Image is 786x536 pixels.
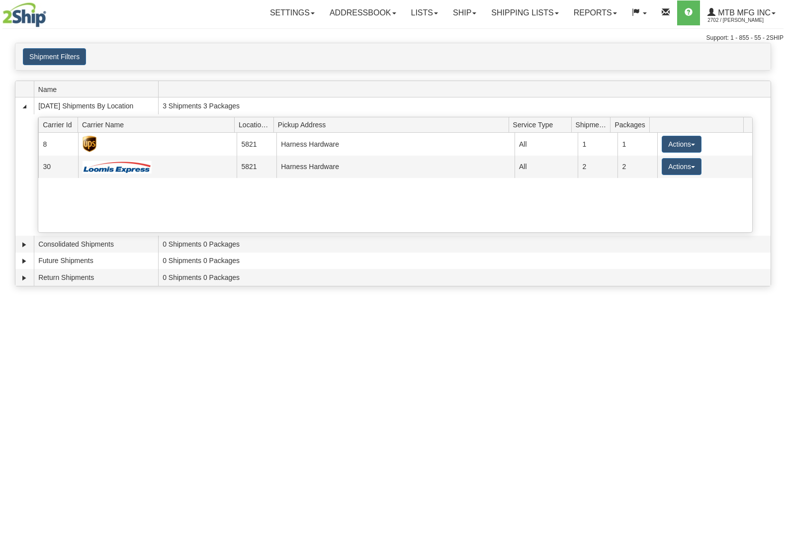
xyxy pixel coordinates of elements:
[237,133,276,155] td: 5821
[278,117,509,132] span: Pickup Address
[83,160,152,174] img: Loomis Express
[38,156,78,178] td: 30
[19,273,29,283] a: Expand
[2,2,46,27] img: logo2702.jpg
[662,158,701,175] button: Actions
[700,0,783,25] a: MTB MFG INC 2702 / [PERSON_NAME]
[237,156,276,178] td: 5821
[83,136,96,152] img: UPS
[82,117,235,132] span: Carrier Name
[158,97,771,114] td: 3 Shipments 3 Packages
[276,133,515,155] td: Harness Hardware
[19,256,29,266] a: Expand
[578,133,617,155] td: 1
[614,117,649,132] span: Packages
[34,97,158,114] td: [DATE] Shipments By Location
[19,101,29,111] a: Collapse
[566,0,624,25] a: Reports
[239,117,273,132] span: Location Id
[23,48,86,65] button: Shipment Filters
[515,156,578,178] td: All
[43,117,78,132] span: Carrier Id
[404,0,445,25] a: Lists
[262,0,322,25] a: Settings
[617,133,657,155] td: 1
[2,34,784,42] div: Support: 1 - 855 - 55 - 2SHIP
[34,236,158,253] td: Consolidated Shipments
[38,133,78,155] td: 8
[662,136,701,153] button: Actions
[158,253,771,269] td: 0 Shipments 0 Packages
[763,217,785,319] iframe: chat widget
[515,133,578,155] td: All
[715,8,771,17] span: MTB MFG INC
[484,0,566,25] a: Shipping lists
[34,269,158,286] td: Return Shipments
[576,117,611,132] span: Shipments
[158,236,771,253] td: 0 Shipments 0 Packages
[322,0,404,25] a: Addressbook
[578,156,617,178] td: 2
[19,240,29,250] a: Expand
[445,0,484,25] a: Ship
[34,253,158,269] td: Future Shipments
[276,156,515,178] td: Harness Hardware
[38,82,158,97] span: Name
[707,15,782,25] span: 2702 / [PERSON_NAME]
[513,117,571,132] span: Service Type
[617,156,657,178] td: 2
[158,269,771,286] td: 0 Shipments 0 Packages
